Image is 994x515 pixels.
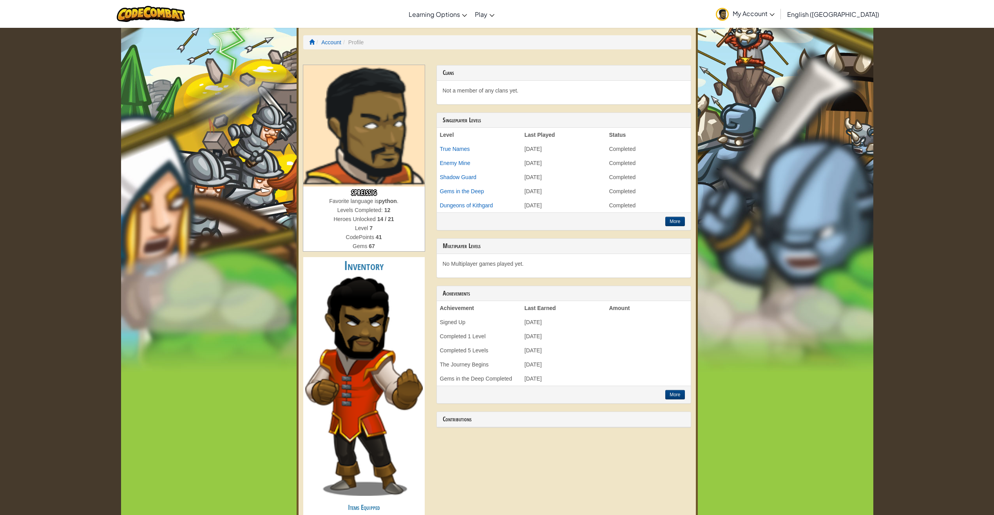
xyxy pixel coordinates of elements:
td: Completed 1 Level [437,329,521,343]
span: Gems [353,243,369,249]
td: Completed [606,198,691,212]
td: [DATE] [521,329,606,343]
a: Enemy Mine [440,160,471,166]
th: Last Played [521,128,606,142]
td: The Journey Begins [437,357,521,372]
strong: python [378,198,397,204]
span: CodePoints [346,234,376,240]
a: My Account [712,2,779,26]
td: [DATE] [521,184,606,198]
strong: 41 [376,234,382,240]
td: [DATE] [521,357,606,372]
img: CodeCombat logo [117,6,185,22]
td: [DATE] [521,315,606,329]
a: Dungeons of Kithgard [440,202,493,209]
td: [DATE] [521,372,606,386]
h3: Contributions [443,416,685,423]
span: My Account [733,9,775,18]
th: Amount [606,301,691,315]
a: Shadow Guard [440,174,476,180]
h3: Multiplayer Levels [443,243,685,250]
span: Levels Completed: [337,207,384,213]
span: Favorite language is [329,198,378,204]
th: Last Earned [521,301,606,315]
li: Profile [341,38,364,46]
td: Completed [606,184,691,198]
button: More [665,390,684,399]
h3: spreissig [303,187,425,197]
p: Not a member of any clans yet. [443,87,685,94]
th: Status [606,128,691,142]
button: More [665,217,684,226]
h3: Clans [443,69,685,76]
h3: Singleplayer Levels [443,117,685,124]
h2: Inventory [303,257,425,275]
td: Completed [606,156,691,170]
h4: Items Equipped [307,502,421,513]
td: [DATE] [521,343,606,357]
span: Learning Options [409,10,460,18]
span: . [397,198,398,204]
a: Account [321,39,341,45]
a: Gems in the Deep [440,188,484,194]
img: avatar [716,8,729,21]
h3: Achievements [443,290,685,297]
span: Level [355,225,369,231]
td: Signed Up [437,315,521,329]
td: [DATE] [521,198,606,212]
th: Level [437,128,521,142]
span: Play [475,10,487,18]
strong: 14 / 21 [377,216,394,222]
td: Completed [606,170,691,184]
span: English ([GEOGRAPHIC_DATA]) [787,10,879,18]
strong: 12 [384,207,391,213]
td: [DATE] [521,142,606,156]
strong: 7 [369,225,373,231]
p: No Multiplayer games played yet. [443,260,685,268]
td: Completed [606,142,691,156]
a: True Names [440,146,470,152]
a: Learning Options [405,4,471,25]
strong: 67 [369,243,375,249]
td: Completed 5 Levels [437,343,521,357]
td: [DATE] [521,156,606,170]
td: [DATE] [521,170,606,184]
td: Gems in the Deep Completed [437,372,521,386]
a: English ([GEOGRAPHIC_DATA]) [783,4,883,25]
span: Heroes Unlocked [333,216,377,222]
th: Achievement [437,301,521,315]
a: Play [471,4,498,25]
